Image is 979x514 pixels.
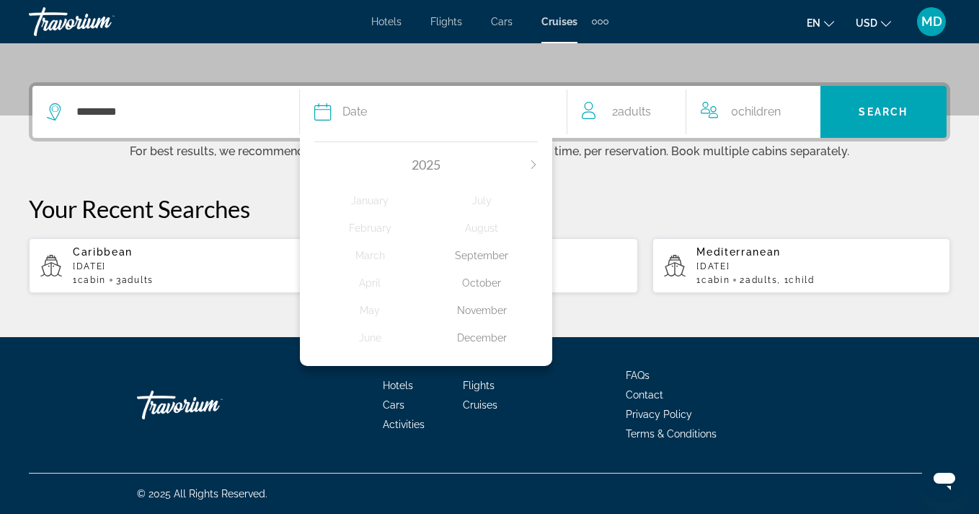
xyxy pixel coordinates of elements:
[491,16,513,27] a: Cars
[701,275,730,285] span: cabin
[73,261,315,271] p: [DATE]
[463,399,497,411] a: Cruises
[777,275,814,285] span: , 1
[745,275,777,285] span: Adults
[426,214,538,242] button: August
[29,141,950,158] p: For best results, we recommend searching for a maximum of 4 occupants at a time, per reservation....
[426,187,538,214] button: July
[137,383,281,427] a: Travorium
[383,419,425,430] a: Activities
[789,275,814,285] span: Child
[463,380,495,391] a: Flights
[342,102,367,122] span: Date
[626,428,717,440] a: Terms & Conditions
[626,389,663,401] a: Contact
[921,14,942,29] span: MD
[612,102,651,122] span: 2
[314,324,426,352] button: June
[314,269,426,297] button: April
[29,3,173,40] a: Travorium
[567,86,820,138] button: Travelers: 2 adults, 0 children
[696,261,939,271] p: [DATE]
[73,275,106,285] span: 1
[73,246,133,258] span: Caribbean
[856,17,877,29] span: USD
[426,242,538,269] button: September
[137,488,267,500] span: © 2025 All Rights Reserved.
[696,246,781,258] span: Mediterranean
[314,214,426,242] button: February
[618,105,651,118] span: Adults
[314,242,426,269] button: March
[807,17,820,29] span: en
[529,160,538,170] button: Next month
[626,409,692,420] a: Privacy Policy
[29,194,950,223] p: Your Recent Searches
[122,275,154,285] span: Adults
[740,275,777,285] span: 2
[116,275,154,285] span: 3
[807,12,834,33] button: Change language
[696,275,730,285] span: 1
[426,269,538,297] button: October
[426,297,538,324] button: November
[856,12,891,33] button: Change currency
[426,270,538,296] div: October
[426,297,538,323] div: November
[913,6,950,37] button: User Menu
[592,10,608,33] button: Extra navigation items
[541,16,577,27] a: Cruises
[29,238,327,294] button: Caribbean[DATE]1cabin3Adults
[426,243,538,269] div: September
[921,456,967,502] iframe: Button to launch messaging window
[626,370,650,381] a: FAQs
[820,86,947,138] button: Search
[383,399,404,411] a: Cars
[652,238,950,294] button: Mediterranean[DATE]1cabin2Adults, 1Child
[314,187,426,214] button: January
[426,325,538,351] div: December
[426,324,538,352] button: December
[430,16,462,27] a: Flights
[32,86,947,138] div: Search widget
[78,275,106,285] span: cabin
[314,160,323,170] button: Previous month
[314,297,426,324] button: May
[412,157,440,173] span: 2025
[314,86,552,138] button: DatePrevious month2025Next monthJanuaryFebruaryMarchAprilMayJuneJulyAugustSeptemberOctoberNovembe...
[859,106,908,118] span: Search
[371,16,402,27] a: Hotels
[738,105,781,118] span: Children
[731,102,781,122] span: 0
[383,380,413,391] a: Hotels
